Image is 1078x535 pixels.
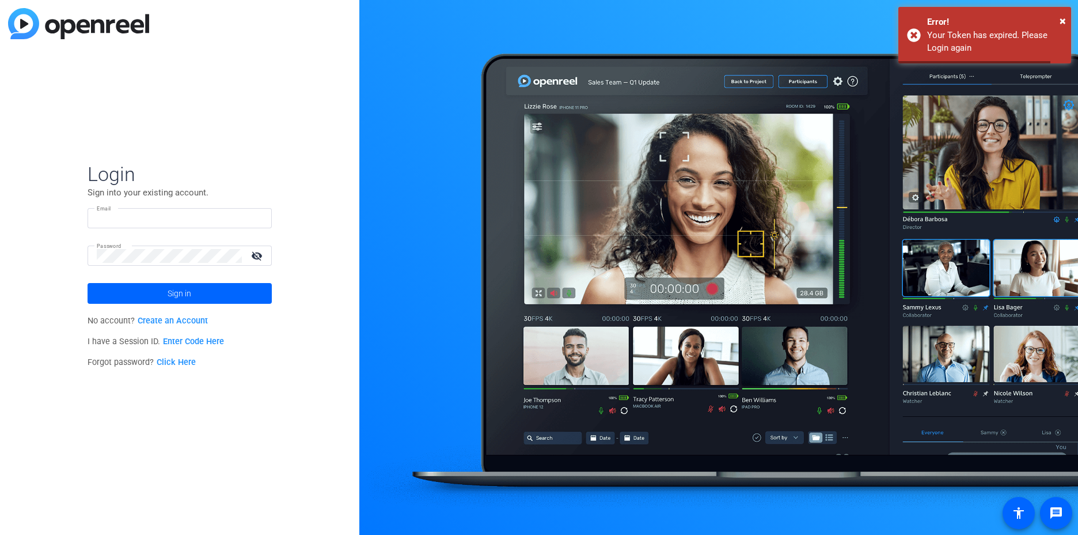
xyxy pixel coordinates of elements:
[88,283,272,304] button: Sign in
[97,205,111,212] mat-label: Email
[88,316,208,326] span: No account?
[88,357,196,367] span: Forgot password?
[244,247,272,264] mat-icon: visibility_off
[168,279,191,308] span: Sign in
[88,162,272,186] span: Login
[1012,506,1026,520] mat-icon: accessibility
[1060,12,1066,29] button: Close
[97,243,122,249] mat-label: Password
[97,212,263,225] input: Enter Email Address
[157,357,196,367] a: Click Here
[1049,506,1063,520] mat-icon: message
[8,8,149,39] img: blue-gradient.svg
[88,186,272,199] p: Sign into your existing account.
[88,337,224,346] span: I have a Session ID.
[138,316,208,326] a: Create an Account
[927,16,1062,29] div: Error!
[163,337,224,346] a: Enter Code Here
[1060,14,1066,28] span: ×
[927,29,1062,55] div: Your Token has expired. Please Login again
